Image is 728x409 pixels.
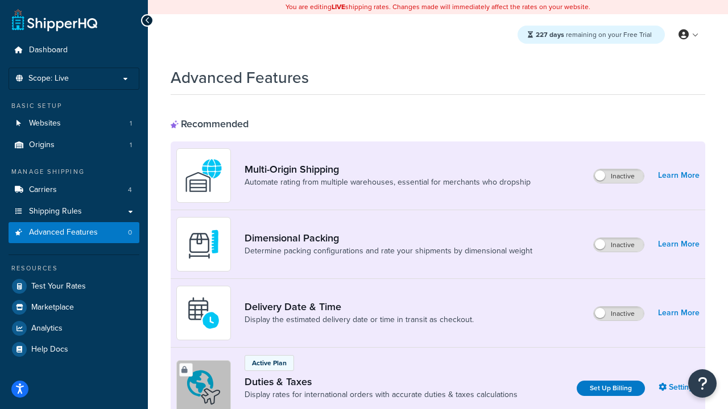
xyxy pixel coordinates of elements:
[9,264,139,273] div: Resources
[245,163,531,176] a: Multi-Origin Shipping
[245,375,518,388] a: Duties & Taxes
[184,156,224,195] img: WatD5o0RtDAAAAAElFTkSuQmCC
[245,245,532,257] a: Determine packing configurations and rate your shipments by dimensional weight
[28,74,69,84] span: Scope: Live
[9,276,139,297] a: Test Your Rates
[29,140,55,150] span: Origins
[9,135,139,156] a: Origins1
[184,293,224,333] img: gfkeb5ejjkALwAAAABJRU5ErkJggg==
[9,201,139,222] a: Shipping Rules
[594,307,644,320] label: Inactive
[9,180,139,201] a: Carriers4
[245,232,532,244] a: Dimensional Packing
[536,30,652,40] span: remaining on your Free Trial
[9,339,139,360] a: Help Docs
[658,305,700,321] a: Learn More
[9,113,139,134] li: Websites
[184,224,224,264] img: DTVBYsAAAAAASUVORK5CYII=
[688,369,717,398] button: Open Resource Center
[29,207,82,216] span: Shipping Rules
[245,301,474,313] a: Delivery Date & Time
[31,303,74,312] span: Marketplace
[659,379,700,395] a: Settings
[31,345,68,354] span: Help Docs
[9,180,139,201] li: Carriers
[128,228,132,237] span: 0
[9,101,139,111] div: Basic Setup
[9,40,139,61] a: Dashboard
[9,318,139,339] a: Analytics
[9,222,139,243] li: Advanced Features
[29,185,57,195] span: Carriers
[130,119,132,128] span: 1
[29,228,98,237] span: Advanced Features
[658,168,700,183] a: Learn More
[130,140,132,150] span: 1
[658,236,700,252] a: Learn More
[332,2,345,12] b: LIVE
[31,324,63,333] span: Analytics
[245,389,518,400] a: Display rates for international orders with accurate duties & taxes calculations
[245,314,474,325] a: Display the estimated delivery date or time in transit as checkout.
[252,358,287,368] p: Active Plan
[29,119,61,128] span: Websites
[31,282,86,291] span: Test Your Rates
[245,177,531,188] a: Automate rating from multiple warehouses, essential for merchants who dropship
[9,167,139,177] div: Manage Shipping
[594,238,644,252] label: Inactive
[9,222,139,243] a: Advanced Features0
[9,135,139,156] li: Origins
[9,113,139,134] a: Websites1
[171,118,249,130] div: Recommended
[594,169,644,183] label: Inactive
[171,66,309,89] h1: Advanced Features
[9,297,139,318] a: Marketplace
[577,381,645,396] a: Set Up Billing
[29,45,68,55] span: Dashboard
[536,30,564,40] strong: 227 days
[128,185,132,195] span: 4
